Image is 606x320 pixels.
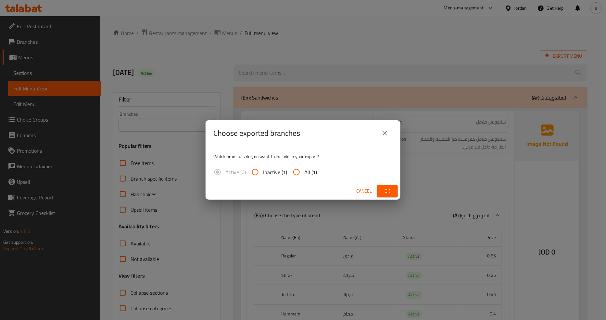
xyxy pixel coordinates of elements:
[213,153,393,160] p: Which branches do you want to include in your export?
[304,168,317,176] span: All (1)
[382,187,393,195] span: Ok
[213,128,300,138] h2: Choose exported branches
[225,168,246,176] span: Active (0)
[263,168,287,176] span: Inactive (1)
[377,125,393,141] button: close
[354,185,374,197] button: Cancel
[356,187,372,195] span: Cancel
[377,185,398,197] button: Ok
